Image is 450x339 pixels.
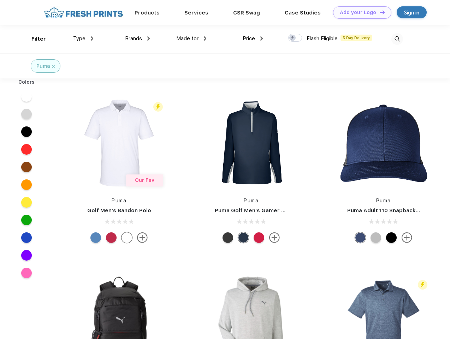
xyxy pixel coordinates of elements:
div: Puma [36,63,50,70]
a: Puma [112,198,126,203]
a: Sign in [397,6,427,18]
img: dropdown.png [91,36,93,41]
div: Pma Blk Pma Blk [386,232,397,243]
img: dropdown.png [204,36,206,41]
img: dropdown.png [260,36,263,41]
img: func=resize&h=266 [204,96,298,190]
div: Sign in [404,8,419,17]
span: Made for [176,35,199,42]
div: Lake Blue [90,232,101,243]
img: more.svg [269,232,280,243]
div: Puma Black [223,232,233,243]
img: flash_active_toggle.svg [418,280,427,290]
a: Services [184,10,208,16]
div: Quarry with Brt Whit [371,232,381,243]
span: Type [73,35,85,42]
div: Add your Logo [340,10,376,16]
img: func=resize&h=266 [72,96,166,190]
img: dropdown.png [147,36,150,41]
a: Puma Golf Men's Gamer Golf Quarter-Zip [215,207,326,214]
a: Golf Men's Bandon Polo [87,207,151,214]
div: Filter [31,35,46,43]
span: Flash Eligible [307,35,338,42]
img: DT [380,10,385,14]
img: filter_cancel.svg [52,65,55,68]
a: Products [135,10,160,16]
img: func=resize&h=266 [337,96,431,190]
span: Our Fav [135,177,154,183]
img: desktop_search.svg [391,33,403,45]
div: Colors [13,78,40,86]
a: CSR Swag [233,10,260,16]
div: Peacoat Qut Shd [355,232,366,243]
img: fo%20logo%202.webp [42,6,125,19]
img: more.svg [402,232,412,243]
img: more.svg [137,232,148,243]
div: Ski Patrol [106,232,117,243]
span: Price [243,35,255,42]
div: Navy Blazer [238,232,249,243]
span: Brands [125,35,142,42]
div: Ski Patrol [254,232,264,243]
img: flash_active_toggle.svg [153,102,163,112]
a: Puma [376,198,391,203]
a: Puma [244,198,259,203]
span: 5 Day Delivery [341,35,372,41]
div: Bright White [122,232,132,243]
